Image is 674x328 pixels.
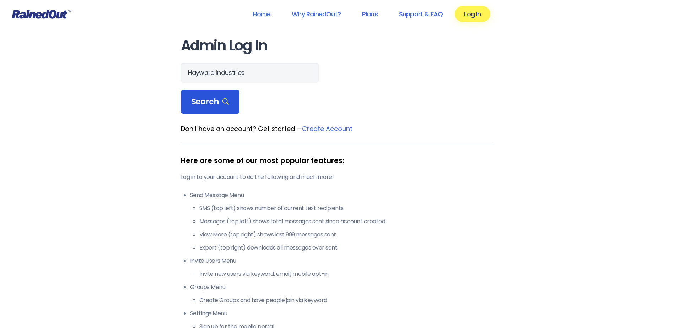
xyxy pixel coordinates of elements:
span: Search [192,97,229,107]
div: Search [181,90,240,114]
li: View More (top right) shows last 999 messages sent [199,230,494,239]
a: Support & FAQ [390,6,452,22]
li: Groups Menu [190,283,494,305]
input: Search Orgs… [181,63,319,83]
li: Messages (top left) shows total messages sent since account created [199,217,494,226]
a: Plans [353,6,387,22]
li: Invite new users via keyword, email, mobile opt-in [199,270,494,278]
a: Create Account [302,124,352,133]
li: Invite Users Menu [190,257,494,278]
a: Why RainedOut? [282,6,350,22]
a: Home [243,6,280,22]
a: Log In [455,6,490,22]
li: Create Groups and have people join via keyword [199,296,494,305]
li: Export (top right) downloads all messages ever sent [199,244,494,252]
h1: Admin Log In [181,38,494,54]
div: Here are some of our most popular features: [181,155,494,166]
p: Log in to your account to do the following and much more! [181,173,494,181]
li: SMS (top left) shows number of current text recipients [199,204,494,213]
li: Send Message Menu [190,191,494,252]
